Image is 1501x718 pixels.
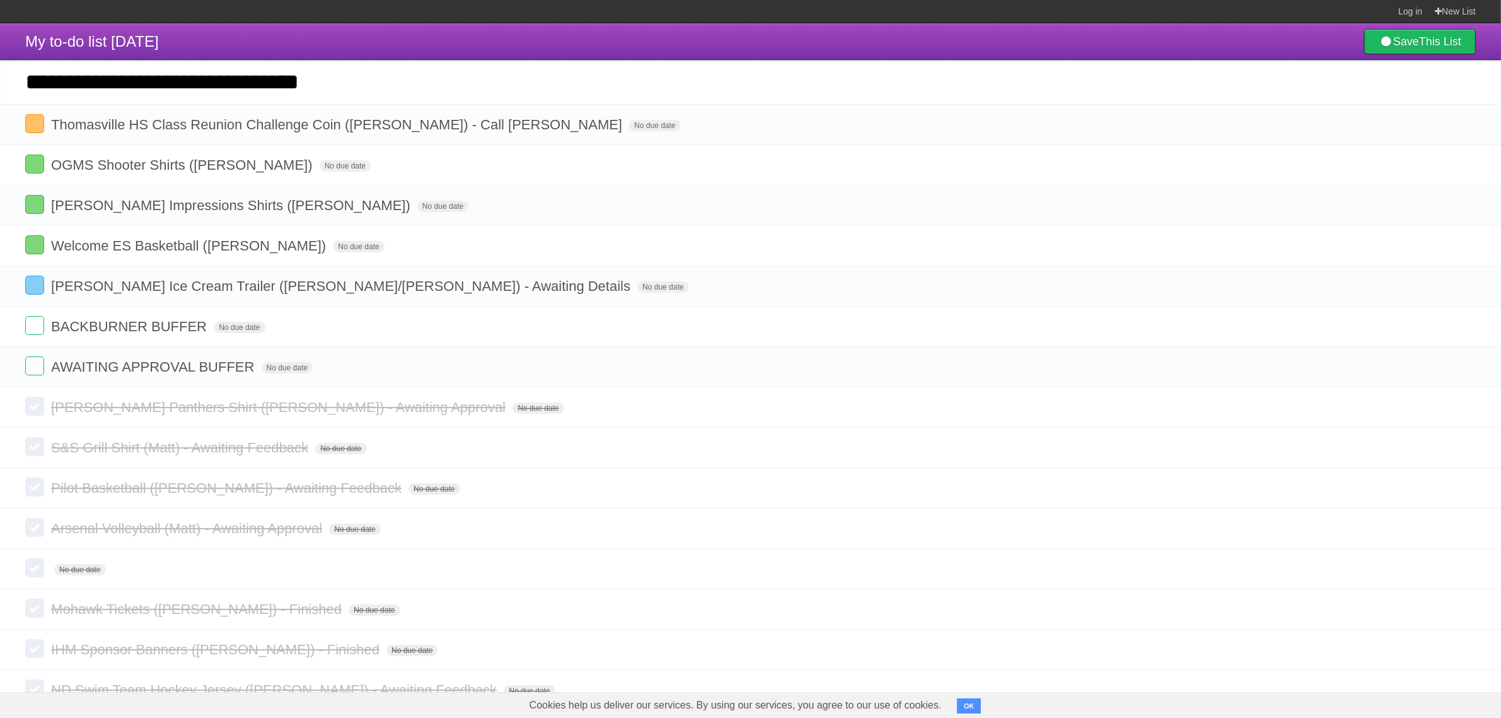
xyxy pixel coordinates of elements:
[417,201,468,212] span: No due date
[51,601,345,617] span: Mohawk Tickets ([PERSON_NAME]) - Finished
[51,278,634,294] span: [PERSON_NAME] Ice Cream Trailer ([PERSON_NAME]/[PERSON_NAME]) - Awaiting Details
[25,518,44,537] label: Done
[51,480,405,496] span: Pilot Basketball ([PERSON_NAME]) - Awaiting Feedback
[51,642,383,657] span: IHM Sponsor Banners ([PERSON_NAME]) - Finished
[25,155,44,174] label: Done
[25,235,44,254] label: Done
[51,682,500,698] span: ND Swim Team Hockey Jersey ([PERSON_NAME]) - Awaiting Feedback
[51,157,315,173] span: OGMS Shooter Shirts ([PERSON_NAME])
[25,437,44,456] label: Done
[629,120,680,131] span: No due date
[409,483,460,495] span: No due date
[51,521,325,536] span: Arsenal Volleyball (Matt) - Awaiting Approval
[51,440,311,456] span: S&S Grill Shirt (Matt) - Awaiting Feedback
[333,241,384,252] span: No due date
[25,639,44,658] label: Done
[51,319,210,334] span: BACKBURNER BUFFER
[25,397,44,416] label: Done
[51,238,329,254] span: Welcome ES Basketball ([PERSON_NAME])
[214,322,265,333] span: No due date
[386,645,438,656] span: No due date
[513,403,564,414] span: No due date
[1419,35,1461,48] b: This List
[517,693,954,718] span: Cookies help us deliver our services. By using our services, you agree to our use of cookies.
[25,33,159,50] span: My to-do list [DATE]
[51,117,625,132] span: Thomasville HS Class Reunion Challenge Coin ([PERSON_NAME]) - Call [PERSON_NAME]
[349,604,400,616] span: No due date
[315,443,366,454] span: No due date
[25,599,44,618] label: Done
[329,524,380,535] span: No due date
[25,114,44,133] label: Done
[25,478,44,497] label: Done
[504,685,555,697] span: No due date
[25,680,44,698] label: Done
[25,356,44,375] label: Done
[25,276,44,295] label: Done
[51,399,509,415] span: [PERSON_NAME] Panthers Shirt ([PERSON_NAME]) - Awaiting Approval
[320,160,371,172] span: No due date
[51,197,414,213] span: [PERSON_NAME] Impressions Shirts ([PERSON_NAME])
[1364,29,1476,54] a: SaveThis List
[25,316,44,335] label: Done
[25,195,44,214] label: Done
[637,281,688,293] span: No due date
[25,558,44,577] label: Done
[262,362,313,374] span: No due date
[957,698,982,714] button: OK
[51,359,257,375] span: AWAITING APPROVAL BUFFER
[54,564,105,575] span: No due date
